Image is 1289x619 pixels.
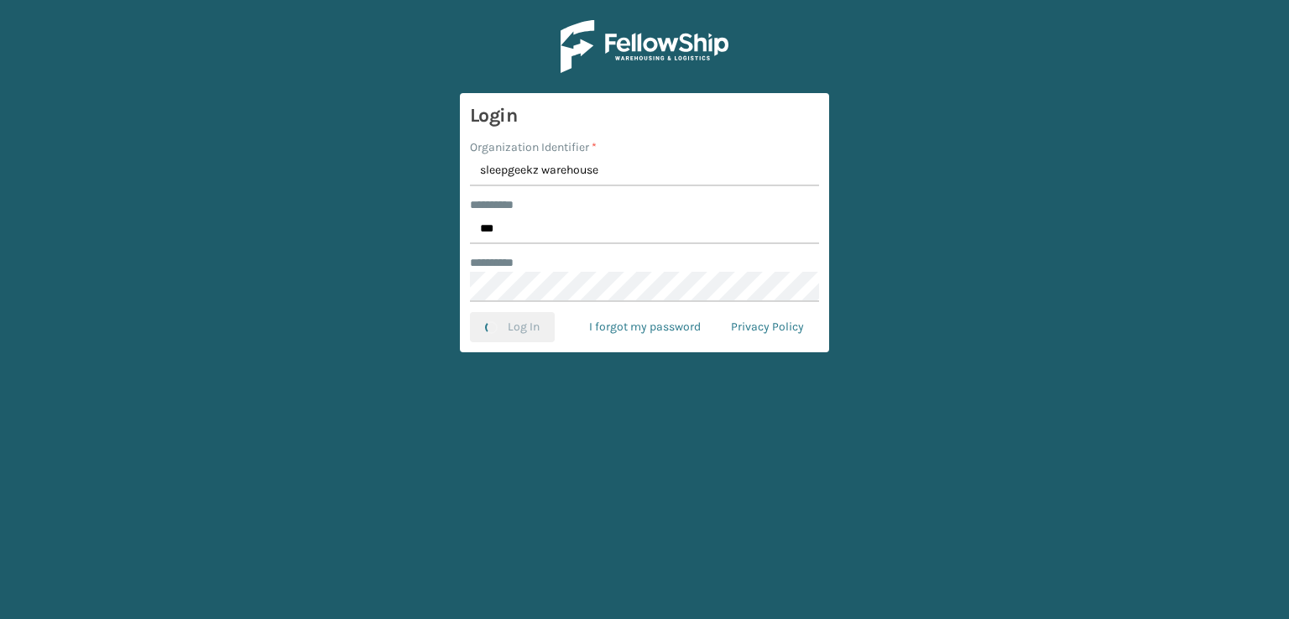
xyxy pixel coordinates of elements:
a: Privacy Policy [716,312,819,342]
label: Organization Identifier [470,138,597,156]
h3: Login [470,103,819,128]
a: I forgot my password [574,312,716,342]
button: Log In [470,312,555,342]
img: Logo [561,20,728,73]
